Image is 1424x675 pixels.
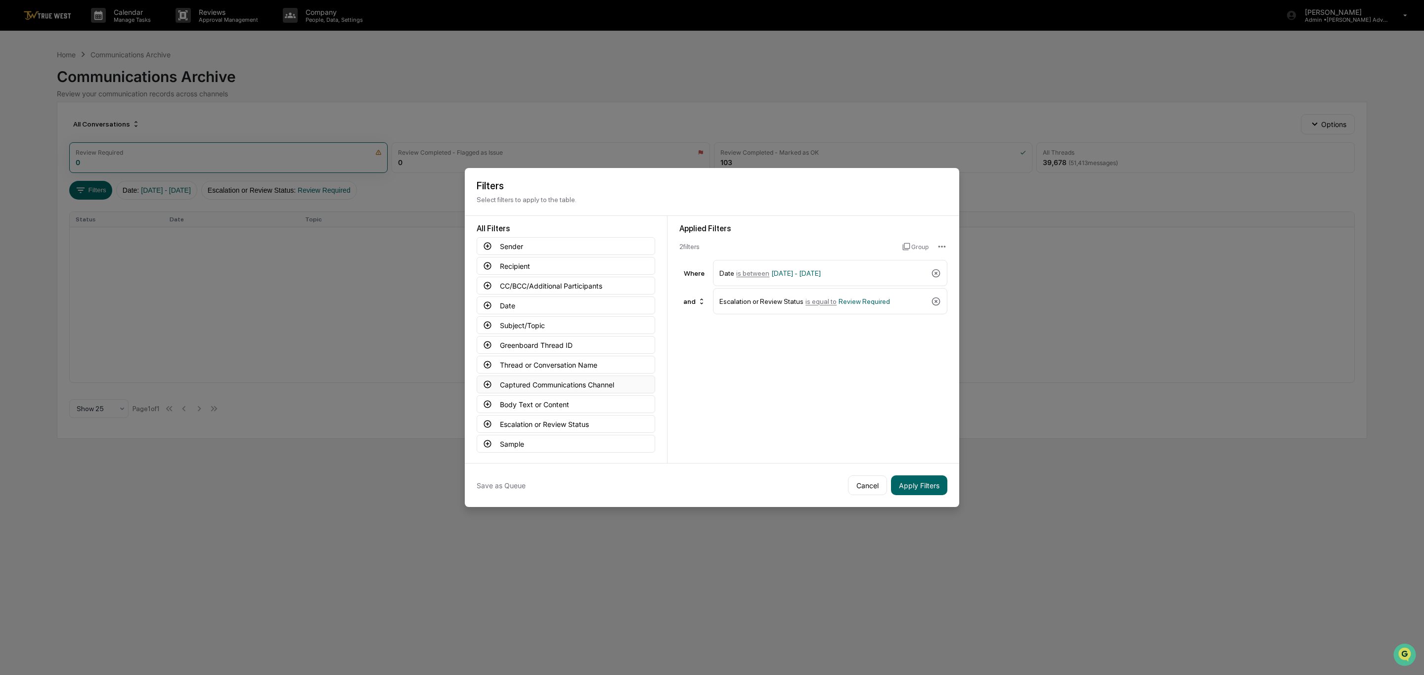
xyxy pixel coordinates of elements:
[26,45,163,56] input: Clear
[10,21,180,37] p: How can we help?
[98,168,120,175] span: Pylon
[719,293,927,310] div: Escalation or Review Status
[736,269,769,277] span: is between
[477,224,655,233] div: All Filters
[70,168,120,175] a: Powered byPylon
[477,475,526,495] button: Save as Queue
[477,277,655,295] button: CC/BCC/Additional Participants
[6,140,66,158] a: 🔎Data Lookup
[20,144,62,154] span: Data Lookup
[72,126,80,134] div: 🗄️
[719,264,927,282] div: Date
[679,224,947,233] div: Applied Filters
[477,316,655,334] button: Subject/Topic
[891,475,947,495] button: Apply Filters
[1392,642,1419,669] iframe: Open customer support
[10,76,28,94] img: 1746055101610-c473b297-6a78-478c-a979-82029cc54cd1
[68,121,127,139] a: 🗄️Attestations
[771,269,821,277] span: [DATE] - [DATE]
[168,79,180,91] button: Start new chat
[679,269,709,277] div: Where
[477,395,655,413] button: Body Text or Content
[477,336,655,354] button: Greenboard Thread ID
[34,86,125,94] div: We're available if you need us!
[6,121,68,139] a: 🖐️Preclearance
[10,145,18,153] div: 🔎
[477,376,655,393] button: Captured Communications Channel
[10,126,18,134] div: 🖐️
[477,180,947,192] h2: Filters
[805,297,837,305] span: is equal to
[477,435,655,453] button: Sample
[902,239,929,254] button: Group
[477,415,655,433] button: Escalation or Review Status
[477,237,655,255] button: Sender
[477,257,655,275] button: Recipient
[34,76,162,86] div: Start new chat
[679,294,710,309] div: and
[848,475,887,495] button: Cancel
[477,296,655,314] button: Date
[477,196,947,204] p: Select filters to apply to the table.
[20,125,64,135] span: Preclearance
[679,243,894,251] div: 2 filter s
[839,297,890,305] span: Review Required
[82,125,123,135] span: Attestations
[477,356,655,374] button: Thread or Conversation Name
